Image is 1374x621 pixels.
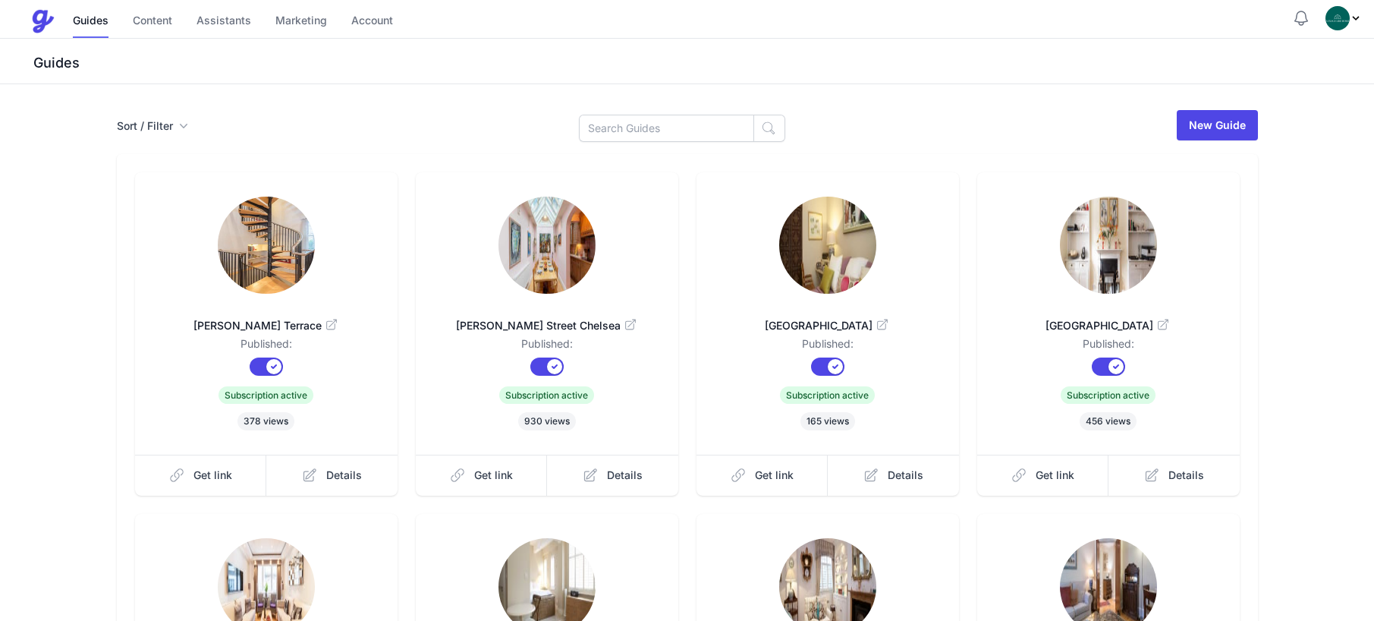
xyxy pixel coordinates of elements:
[498,197,596,294] img: wq8sw0j47qm6nw759ko380ndfzun
[780,386,875,404] span: Subscription active
[518,412,576,430] span: 930 views
[547,455,678,496] a: Details
[197,5,251,38] a: Assistants
[888,468,923,483] span: Details
[828,455,959,496] a: Details
[133,5,172,38] a: Content
[1292,9,1310,27] button: Notifications
[721,300,935,336] a: [GEOGRAPHIC_DATA]
[977,455,1109,496] a: Get link
[1325,6,1350,30] img: oovs19i4we9w73xo0bfpgswpi0cd
[440,318,654,333] span: [PERSON_NAME] Street Chelsea
[1060,197,1157,294] img: hdmgvwaq8kfuacaafu0ghkkjd0oq
[351,5,393,38] a: Account
[499,386,594,404] span: Subscription active
[1001,300,1215,336] a: [GEOGRAPHIC_DATA]
[73,5,108,38] a: Guides
[440,336,654,358] dd: Published:
[779,197,876,294] img: 9b5v0ir1hdq8hllsqeesm40py5rd
[135,455,267,496] a: Get link
[159,318,373,333] span: [PERSON_NAME] Terrace
[1108,455,1240,496] a: Details
[218,197,315,294] img: mtasz01fldrr9v8cnif9arsj44ov
[579,115,754,142] input: Search Guides
[1080,412,1137,430] span: 456 views
[117,118,188,134] button: Sort / Filter
[1177,110,1258,140] a: New Guide
[237,412,294,430] span: 378 views
[1036,468,1074,483] span: Get link
[1001,336,1215,358] dd: Published:
[1325,6,1362,30] div: Profile Menu
[721,336,935,358] dd: Published:
[266,455,398,496] a: Details
[1001,318,1215,333] span: [GEOGRAPHIC_DATA]
[193,468,232,483] span: Get link
[1061,386,1155,404] span: Subscription active
[607,468,643,483] span: Details
[275,5,327,38] a: Marketing
[440,300,654,336] a: [PERSON_NAME] Street Chelsea
[755,468,794,483] span: Get link
[416,455,548,496] a: Get link
[721,318,935,333] span: [GEOGRAPHIC_DATA]
[696,455,828,496] a: Get link
[30,54,1374,72] h3: Guides
[326,468,362,483] span: Details
[159,336,373,358] dd: Published:
[1168,468,1204,483] span: Details
[474,468,513,483] span: Get link
[800,412,855,430] span: 165 views
[30,9,55,33] img: Guestive Guides
[219,386,313,404] span: Subscription active
[159,300,373,336] a: [PERSON_NAME] Terrace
